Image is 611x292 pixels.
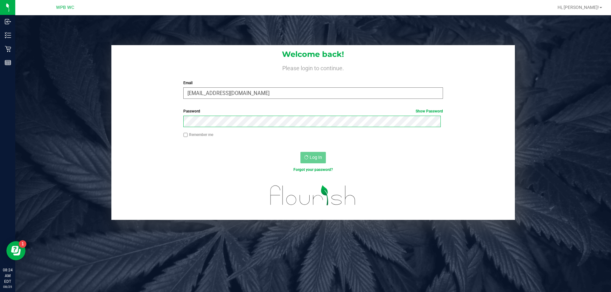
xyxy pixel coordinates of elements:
inline-svg: Retail [5,46,11,52]
span: Log In [310,155,322,160]
label: Email [183,80,443,86]
a: Forgot your password? [293,167,333,172]
p: 08:24 AM EDT [3,267,12,284]
span: Hi, [PERSON_NAME]! [558,5,599,10]
a: Show Password [416,109,443,113]
inline-svg: Inbound [5,18,11,25]
input: Remember me [183,133,188,137]
label: Remember me [183,132,213,138]
img: flourish_logo.svg [263,179,363,212]
h4: Please login to continue. [111,64,515,71]
inline-svg: Reports [5,59,11,66]
h1: Welcome back! [111,50,515,58]
p: 08/25 [3,284,12,289]
inline-svg: Inventory [5,32,11,38]
iframe: Resource center [6,241,25,260]
iframe: Resource center unread badge [19,240,26,248]
button: Log In [300,152,326,163]
span: Password [183,109,200,113]
span: WPB WC [56,5,74,10]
